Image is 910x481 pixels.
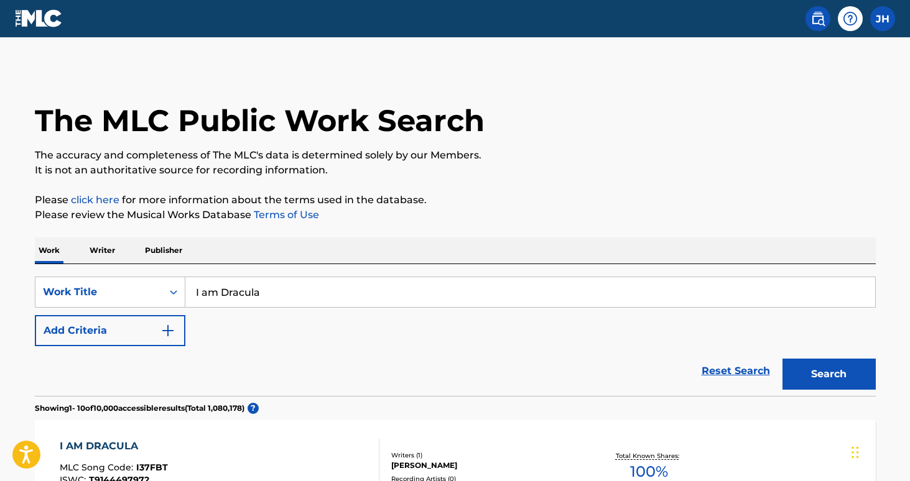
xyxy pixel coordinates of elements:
[806,6,830,31] a: Public Search
[782,359,876,390] button: Search
[848,421,910,481] iframe: Chat Widget
[35,193,876,208] p: Please for more information about the terms used in the database.
[852,434,859,471] div: Drag
[60,462,136,473] span: MLC Song Code :
[43,285,155,300] div: Work Title
[86,237,119,263] p: Writer
[616,451,682,460] p: Total Known Shares:
[15,9,63,27] img: MLC Logo
[35,277,876,396] form: Search Form
[60,439,168,454] div: I AM DRACULA
[35,315,185,346] button: Add Criteria
[875,303,910,405] iframe: Resource Center
[391,451,579,460] div: Writers ( 1 )
[391,460,579,471] div: [PERSON_NAME]
[843,11,858,26] img: help
[160,323,175,338] img: 9d2ae6d4665cec9f34b9.svg
[870,6,895,31] div: User Menu
[810,11,825,26] img: search
[248,403,259,414] span: ?
[838,6,863,31] div: Help
[35,403,244,414] p: Showing 1 - 10 of 10,000 accessible results (Total 1,080,178 )
[141,237,186,263] p: Publisher
[71,194,119,206] a: click here
[35,148,876,163] p: The accuracy and completeness of The MLC's data is determined solely by our Members.
[695,357,776,385] a: Reset Search
[35,102,485,139] h1: The MLC Public Work Search
[35,237,63,263] p: Work
[136,462,168,473] span: I37FBT
[35,163,876,178] p: It is not an authoritative source for recording information.
[35,208,876,222] p: Please review the Musical Works Database
[251,209,319,221] a: Terms of Use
